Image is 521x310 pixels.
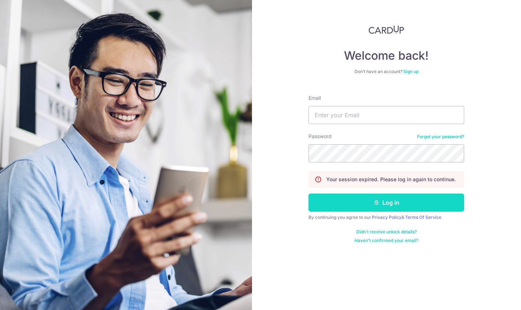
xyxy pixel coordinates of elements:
[405,215,441,220] a: Terms Of Service
[369,25,404,34] img: CardUp Logo
[308,69,464,75] div: Don’t have an account?
[308,194,464,212] button: Log in
[356,229,417,235] a: Didn't receive unlock details?
[308,106,464,124] input: Enter your Email
[372,215,402,220] a: Privacy Policy
[308,133,332,140] label: Password
[354,238,418,243] a: Haven't confirmed your email?
[326,176,456,183] p: Your session expired. Please log in again to continue.
[403,69,419,74] a: Sign up
[417,134,464,140] a: Forgot your password?
[308,215,464,220] div: By continuing you agree to our &
[308,48,464,63] h4: Welcome back!
[308,94,321,102] label: Email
